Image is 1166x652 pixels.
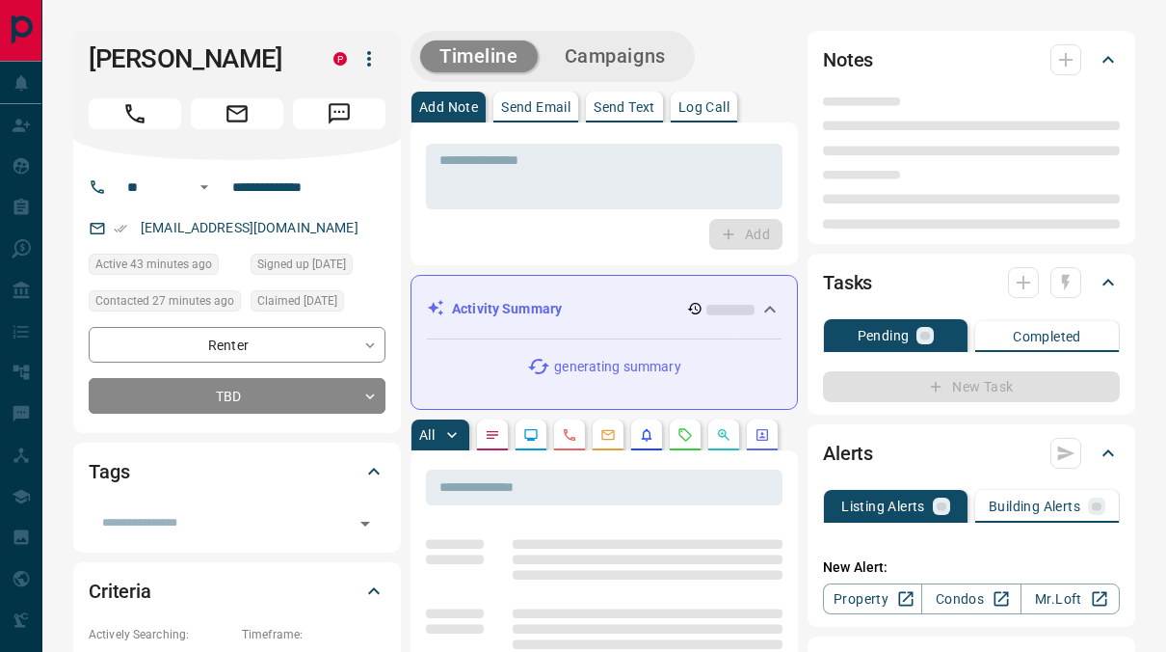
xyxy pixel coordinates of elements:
p: Building Alerts [989,500,1080,513]
div: TBD [89,378,385,414]
svg: Listing Alerts [639,427,654,443]
h2: Notes [823,44,873,75]
button: Timeline [420,41,538,72]
p: Timeframe: [242,626,385,643]
button: Campaigns [545,41,685,72]
button: Open [352,510,379,537]
p: Log Call [678,100,729,114]
h2: Criteria [89,576,151,607]
svg: Opportunities [716,427,731,443]
p: Pending [858,329,910,342]
p: All [419,428,435,442]
div: Tue Oct 14 2025 [89,254,241,281]
span: Message [293,98,385,129]
svg: Emails [600,427,616,443]
div: property.ca [333,52,347,66]
svg: Lead Browsing Activity [523,427,539,443]
svg: Requests [677,427,693,443]
div: Tags [89,448,385,495]
span: Call [89,98,181,129]
p: Completed [1013,330,1081,343]
h2: Tags [89,456,129,487]
span: Active 43 minutes ago [95,255,212,274]
span: Email [191,98,283,129]
p: Send Email [501,100,570,114]
p: Send Text [594,100,655,114]
div: Criteria [89,568,385,614]
span: Signed up [DATE] [257,255,346,274]
h2: Alerts [823,438,873,469]
h1: [PERSON_NAME] [89,43,305,74]
p: Listing Alerts [841,500,925,513]
h2: Tasks [823,267,872,298]
button: Open [193,176,216,199]
p: Add Note [419,100,478,114]
a: Property [823,584,922,614]
div: Tue Oct 14 2025 [89,290,241,317]
div: Thu Oct 09 2025 [251,290,385,317]
svg: Email Verified [114,222,127,235]
div: Activity Summary [427,291,782,327]
p: Actively Searching: [89,626,232,643]
a: Condos [921,584,1020,614]
div: Renter [89,327,385,363]
a: [EMAIL_ADDRESS][DOMAIN_NAME] [141,220,358,235]
svg: Agent Actions [755,427,770,443]
div: Tasks [823,259,1120,306]
div: Alerts [823,430,1120,476]
span: Claimed [DATE] [257,291,337,311]
span: Contacted 27 minutes ago [95,291,234,311]
a: Mr.Loft [1020,584,1120,614]
svg: Notes [485,427,500,443]
svg: Calls [562,427,577,443]
p: generating summary [554,357,680,377]
div: Mon Oct 06 2025 [251,254,385,281]
div: Notes [823,37,1120,83]
p: New Alert: [823,557,1120,578]
p: Activity Summary [452,299,562,319]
